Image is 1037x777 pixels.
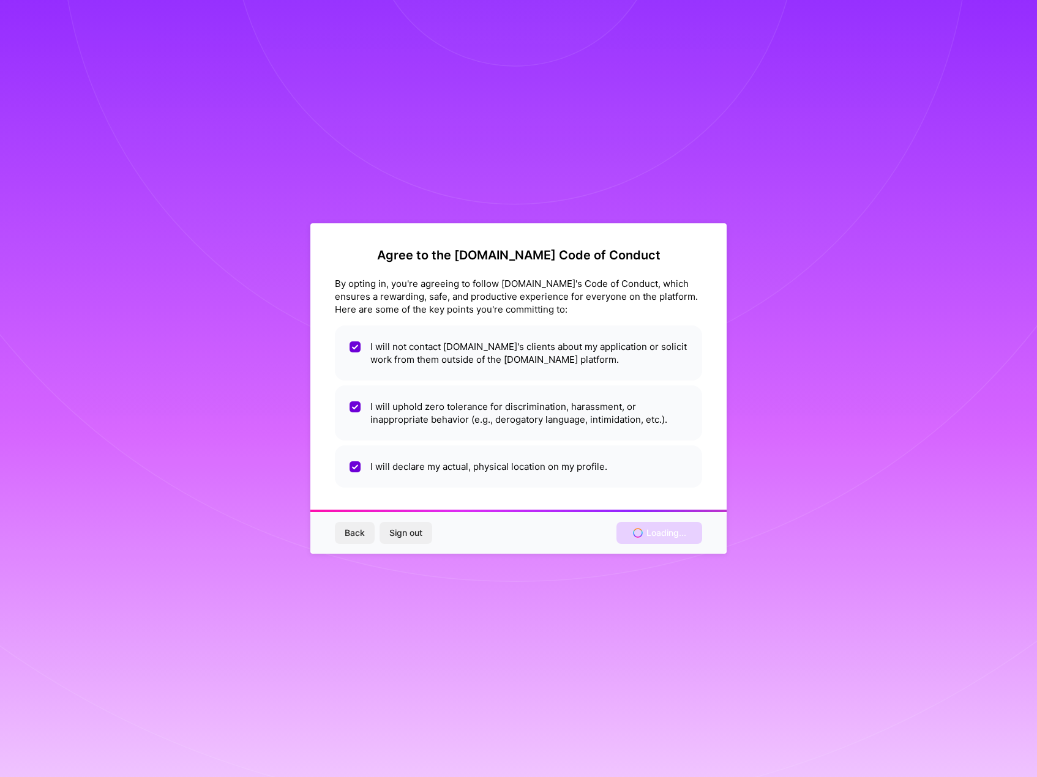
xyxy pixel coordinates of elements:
li: I will uphold zero tolerance for discrimination, harassment, or inappropriate behavior (e.g., der... [335,385,702,441]
h2: Agree to the [DOMAIN_NAME] Code of Conduct [335,248,702,262]
li: I will not contact [DOMAIN_NAME]'s clients about my application or solicit work from them outside... [335,325,702,381]
span: Sign out [389,527,422,539]
span: Back [345,527,365,539]
div: By opting in, you're agreeing to follow [DOMAIN_NAME]'s Code of Conduct, which ensures a rewardin... [335,277,702,316]
button: Sign out [380,522,432,544]
button: Back [335,522,375,544]
li: I will declare my actual, physical location on my profile. [335,445,702,488]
